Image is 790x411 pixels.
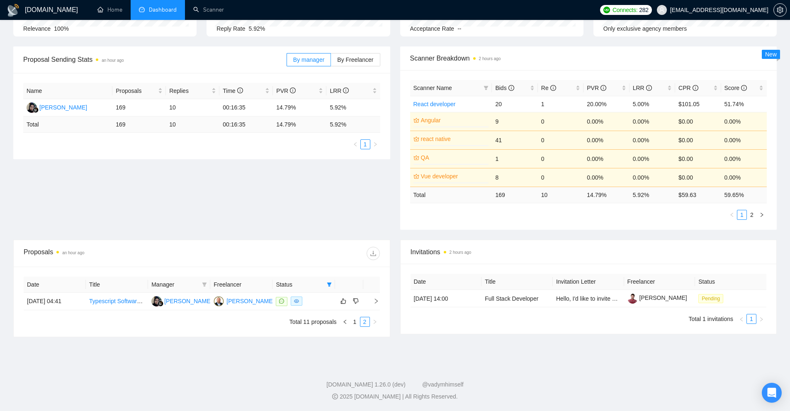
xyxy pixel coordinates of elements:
span: left [353,142,358,147]
span: Reply Rate [216,25,245,32]
td: 0.00% [721,131,767,149]
span: crown [413,136,419,142]
span: eye [294,299,299,304]
span: By Freelancer [337,56,373,63]
span: like [340,298,346,304]
button: left [340,317,350,327]
time: 2 hours ago [450,250,472,255]
td: 5.92 % [630,187,675,203]
td: 9 [492,112,537,131]
td: 0 [538,112,583,131]
div: Open Intercom Messenger [762,383,782,403]
td: 169 [492,187,537,203]
button: setting [773,3,787,17]
span: copyright [332,394,338,399]
li: Next Page [757,210,767,220]
td: Typescript Software Developer Needed for Innovative Project [86,293,148,310]
td: 0 [538,149,583,168]
td: 10 [166,99,219,117]
time: 2 hours ago [479,56,501,61]
li: 2 [747,210,757,220]
span: filter [484,85,489,90]
td: 20 [492,96,537,112]
a: 2 [747,210,756,219]
span: Time [223,88,243,94]
span: right [373,142,378,147]
span: right [759,317,764,322]
span: Status [276,280,323,289]
span: 100% [54,25,69,32]
span: LRR [330,88,349,94]
th: Invitation Letter [553,274,624,290]
td: 0.00% [583,149,629,168]
li: Previous Page [727,210,737,220]
th: Proposals [112,83,166,99]
img: VL [214,296,224,306]
img: gigradar-bm.png [158,301,163,306]
td: 14.79% [273,99,326,117]
td: Total [23,117,112,133]
div: Proposals [24,247,202,260]
a: [DOMAIN_NAME] 1.26.0 (dev) [326,381,406,388]
span: Manager [151,280,199,289]
td: 1 [538,96,583,112]
a: 1 [350,317,360,326]
span: Bids [495,85,514,91]
button: dislike [351,296,361,306]
a: VL[PERSON_NAME] [214,297,274,304]
th: Freelancer [624,274,695,290]
span: filter [327,282,332,287]
img: SM [27,102,37,113]
td: 169 [112,117,166,133]
li: Next Page [756,314,766,324]
li: 1 [350,317,360,327]
span: info-circle [741,85,747,91]
a: Pending [698,295,727,302]
span: info-circle [693,85,698,91]
span: Score [724,85,747,91]
button: right [757,210,767,220]
a: homeHome [97,6,122,13]
span: 282 [639,5,648,15]
th: Date [24,277,86,293]
td: 14.79 % [583,187,629,203]
img: gigradar-bm.png [33,107,39,113]
li: Next Page [370,317,380,327]
td: 51.74% [721,96,767,112]
span: info-circle [237,88,243,93]
span: filter [200,278,209,291]
button: right [370,139,380,149]
span: crown [413,117,419,123]
span: Proposals [116,86,156,95]
span: Invitations [411,247,767,257]
td: 0.00% [630,112,675,131]
button: left [737,314,746,324]
a: setting [773,7,787,13]
span: dashboard [139,7,145,12]
span: Pending [698,294,723,303]
td: [DATE] 04:41 [24,293,86,310]
button: left [727,210,737,220]
span: info-circle [343,88,349,93]
span: Scanner Breakdown [410,53,767,63]
a: Angular [421,116,487,125]
span: CPR [678,85,698,91]
td: 5.00% [630,96,675,112]
span: Only exclusive agency members [603,25,687,32]
td: $101.05 [675,96,721,112]
td: 0.00% [630,149,675,168]
button: right [370,317,380,327]
span: filter [202,282,207,287]
img: logo [7,4,20,17]
td: $0.00 [675,112,721,131]
td: Full Stack Developer [481,290,553,307]
button: download [367,247,380,260]
span: crown [413,155,419,161]
td: 0.00% [721,112,767,131]
span: By manager [293,56,324,63]
img: c1hwqgR2S6gHqldNcvUB6JIH-7Sff8x8oP1xi7x2BH3DgQn9BX78FnO7rWx48jsJCC [627,293,638,304]
span: dislike [353,298,359,304]
td: 5.92% [326,99,380,117]
th: Title [481,274,553,290]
